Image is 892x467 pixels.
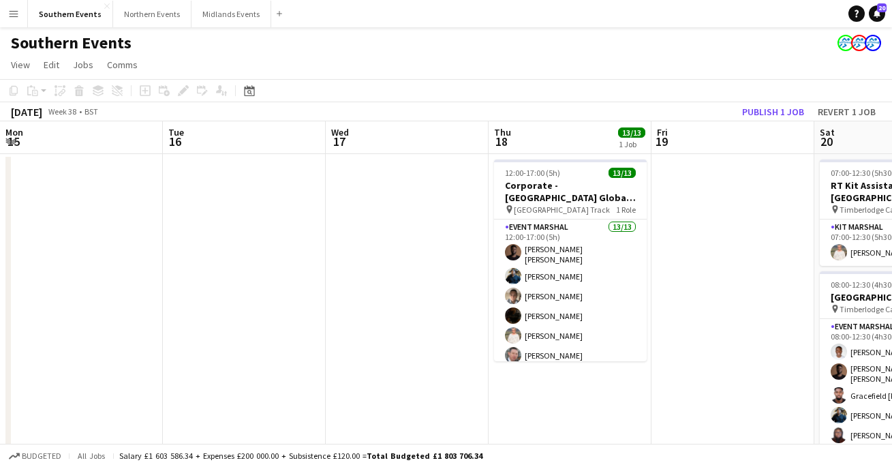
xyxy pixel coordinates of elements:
div: [DATE] [11,105,42,119]
span: 1 Role [616,205,636,215]
a: Edit [38,56,65,74]
span: 17 [329,134,349,149]
span: 15 [3,134,23,149]
div: 1 Job [619,139,645,149]
button: Budgeted [7,449,63,464]
app-user-avatar: RunThrough Events [851,35,867,51]
span: All jobs [75,451,108,461]
button: Publish 1 job [737,103,810,121]
app-user-avatar: RunThrough Events [865,35,881,51]
span: Thu [494,126,511,138]
span: Jobs [73,59,93,71]
a: 20 [869,5,885,22]
span: 19 [655,134,668,149]
a: Jobs [67,56,99,74]
span: Mon [5,126,23,138]
app-user-avatar: RunThrough Events [837,35,854,51]
a: View [5,56,35,74]
h3: Corporate - [GEOGRAPHIC_DATA] Global 5k [494,179,647,204]
span: Budgeted [22,451,61,461]
app-job-card: 12:00-17:00 (5h)13/13Corporate - [GEOGRAPHIC_DATA] Global 5k [GEOGRAPHIC_DATA] Track1 RoleEvent M... [494,160,647,361]
span: Sat [820,126,835,138]
span: 13/13 [618,127,645,138]
h1: Southern Events [11,33,132,53]
span: Tue [168,126,184,138]
div: Salary £1 603 586.34 + Expenses £200 000.00 + Subsistence £120.00 = [119,451,482,461]
button: Southern Events [28,1,113,27]
span: Fri [657,126,668,138]
span: Week 38 [45,106,79,117]
span: Wed [331,126,349,138]
span: 20 [818,134,835,149]
span: 18 [492,134,511,149]
span: 12:00-17:00 (5h) [505,168,560,178]
span: Edit [44,59,59,71]
span: 13/13 [609,168,636,178]
button: Revert 1 job [812,103,881,121]
a: Comms [102,56,143,74]
span: 20 [877,3,887,12]
span: Total Budgeted £1 803 706.34 [367,451,482,461]
span: [GEOGRAPHIC_DATA] Track [514,205,610,215]
button: Northern Events [113,1,191,27]
span: 16 [166,134,184,149]
button: Midlands Events [191,1,271,27]
span: View [11,59,30,71]
span: Comms [107,59,138,71]
div: BST [84,106,98,117]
